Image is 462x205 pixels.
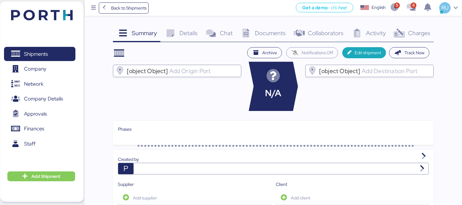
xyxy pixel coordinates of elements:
button: Edit shipment [342,47,386,58]
div: English [372,4,386,11]
span: Finances [24,124,44,133]
span: Collaborators [308,29,343,37]
button: Notifications Off [286,47,338,58]
span: Charges [408,29,430,37]
span: Edit shipment [355,49,381,56]
span: Details [179,29,198,37]
span: Track Now [404,49,424,56]
span: Summary [132,29,157,37]
button: Add Shipment [7,171,75,181]
a: Shipments [4,47,75,61]
span: Add Shipment [31,173,60,180]
span: Company Details [24,94,63,103]
span: Company [24,64,46,73]
input: [object Object] [168,67,239,75]
span: Add client [291,194,310,202]
span: Notifications Off [302,49,333,56]
a: Back to Shipments [99,2,149,14]
a: Network [4,77,75,91]
span: [object Object] [127,68,168,74]
a: Finances [4,122,75,136]
span: Back to Shipments [111,4,147,12]
a: Company Details [4,92,75,106]
span: Staff [24,139,35,148]
span: Activity [366,29,386,37]
div: Created by [118,156,429,163]
span: P [123,163,128,174]
span: Shipments [24,50,48,59]
button: Menu [88,3,99,13]
a: Staff [4,137,75,151]
span: Archive [262,49,277,56]
span: Documents [255,29,286,37]
span: RU [441,4,448,12]
span: Chat [220,29,233,37]
a: Company [4,62,75,76]
button: Archive [247,47,282,58]
span: Approvals [24,109,47,118]
div: Phases [118,126,429,133]
button: Track Now [389,47,429,58]
a: Approvals [4,107,75,121]
input: [object Object] [360,67,431,75]
span: Add supplier [133,194,157,202]
span: Network [24,80,43,88]
span: N/A [265,87,282,100]
span: [object Object] [319,68,360,74]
